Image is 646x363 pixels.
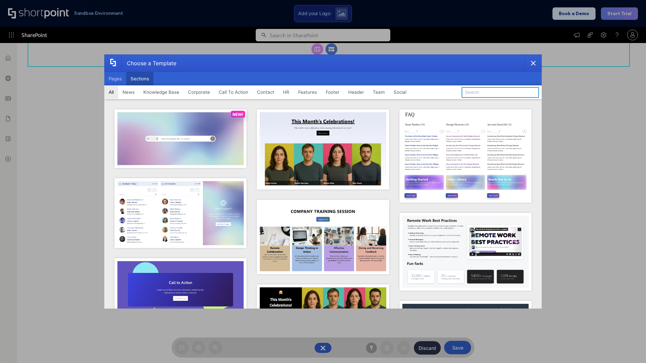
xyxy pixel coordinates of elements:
[344,85,368,99] button: Header
[126,72,153,85] button: Sections
[104,72,126,85] button: Pages
[253,85,279,99] button: Contact
[104,54,542,309] div: template selector
[294,85,321,99] button: Features
[389,85,411,99] button: Social
[321,85,344,99] button: Footer
[279,85,294,99] button: HR
[462,87,539,98] input: Search
[121,55,176,72] div: Choose a Template
[214,85,253,99] button: Call To Action
[232,112,243,117] p: NEW!
[104,85,118,99] button: All
[184,85,214,99] button: Corporate
[139,85,184,99] button: Knowledge Base
[118,85,139,99] button: News
[612,331,646,363] iframe: Chat Widget
[368,85,389,99] button: Team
